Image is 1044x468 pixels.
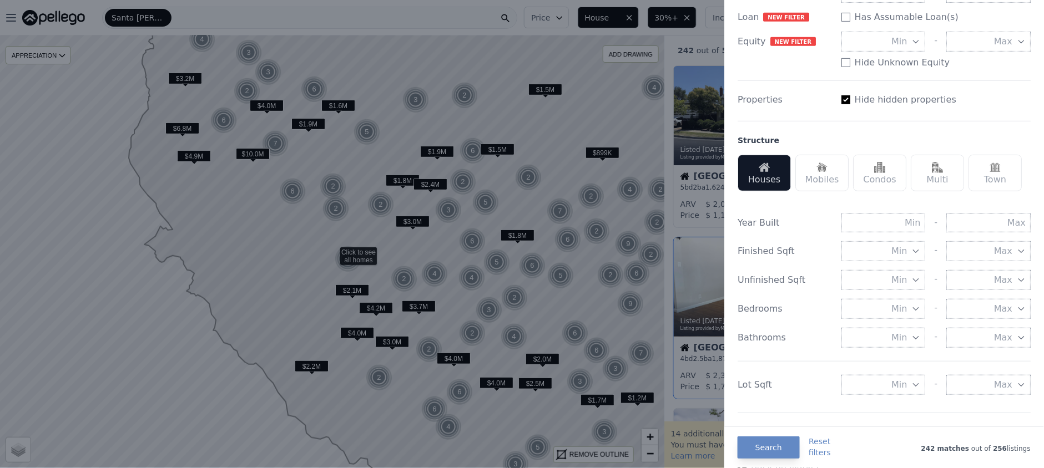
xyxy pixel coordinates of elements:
[891,331,907,344] span: Min
[841,328,926,348] button: Min
[831,442,1031,453] div: out of listings
[934,375,937,395] div: -
[855,93,956,106] label: Hide hidden properties
[841,299,926,319] button: Min
[934,299,937,319] div: -
[738,11,833,24] div: Loan
[841,32,926,52] button: Min
[841,375,926,395] button: Min
[946,213,1031,232] input: Max
[946,299,1031,319] button: Max
[891,273,907,287] span: Min
[934,213,937,232] div: -
[969,155,1022,191] div: Town
[795,155,849,191] div: Mobiles
[763,13,809,22] span: NEW FILTER
[841,241,926,261] button: Min
[738,378,833,391] div: Lot Sqft
[738,302,833,316] div: Bedrooms
[946,328,1031,348] button: Max
[994,245,1012,258] span: Max
[934,32,937,52] div: -
[738,135,779,146] div: Structure
[816,162,828,173] img: Mobiles
[891,245,907,258] span: Min
[841,213,926,232] input: Min
[932,162,943,173] img: Multi
[946,375,1031,395] button: Max
[738,155,791,191] div: Houses
[853,155,906,191] div: Condos
[934,270,937,290] div: -
[891,35,907,48] span: Min
[738,436,800,459] button: Search
[994,35,1012,48] span: Max
[994,378,1012,391] span: Max
[990,162,1001,173] img: Town
[738,93,833,106] div: Properties
[911,155,964,191] div: Multi
[891,378,907,391] span: Min
[874,162,885,173] img: Condos
[934,241,937,261] div: -
[891,302,907,316] span: Min
[946,270,1031,290] button: Max
[934,328,937,348] div: -
[994,302,1012,316] span: Max
[809,436,831,458] button: Resetfilters
[921,445,970,452] span: 242 matches
[946,241,1031,261] button: Max
[855,11,959,24] label: Has Assumable Loan(s)
[738,35,833,48] div: Equity
[738,245,833,258] div: Finished Sqft
[991,445,1007,452] span: 256
[994,273,1012,287] span: Max
[738,216,833,230] div: Year Built
[738,273,833,287] div: Unfinished Sqft
[738,331,833,344] div: Bathrooms
[841,270,926,290] button: Min
[759,162,770,173] img: Houses
[994,331,1012,344] span: Max
[946,32,1031,52] button: Max
[770,37,816,46] span: NEW FILTER
[855,56,950,69] label: Hide Unknown Equity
